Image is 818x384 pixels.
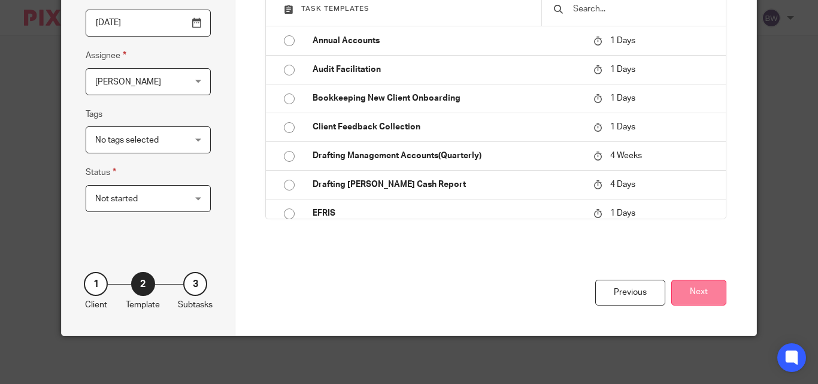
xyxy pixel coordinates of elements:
[610,37,635,45] span: 1 Days
[183,272,207,296] div: 3
[178,299,213,311] p: Subtasks
[95,136,159,144] span: No tags selected
[86,10,211,37] input: Use the arrow keys to pick a date
[95,195,138,203] span: Not started
[313,64,581,75] p: Audit Facilitation
[86,49,126,62] label: Assignee
[126,299,160,311] p: Template
[131,272,155,296] div: 2
[610,209,635,217] span: 1 Days
[610,94,635,102] span: 1 Days
[301,5,369,12] span: Task templates
[95,78,161,86] span: [PERSON_NAME]
[610,180,635,189] span: 4 Days
[313,150,581,162] p: Drafting Management Accounts(Quarterly)
[84,272,108,296] div: 1
[86,108,102,120] label: Tags
[313,35,581,47] p: Annual Accounts
[610,123,635,131] span: 1 Days
[85,299,107,311] p: Client
[671,280,726,306] button: Next
[313,179,581,191] p: Drafting [PERSON_NAME] Cash Report
[313,207,581,219] p: EFRIS
[610,65,635,74] span: 1 Days
[572,2,714,16] input: Search...
[313,92,581,104] p: Bookkeeping New Client Onboarding
[86,165,116,179] label: Status
[595,280,665,306] div: Previous
[313,121,581,133] p: Client Feedback Collection
[610,152,642,160] span: 4 Weeks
